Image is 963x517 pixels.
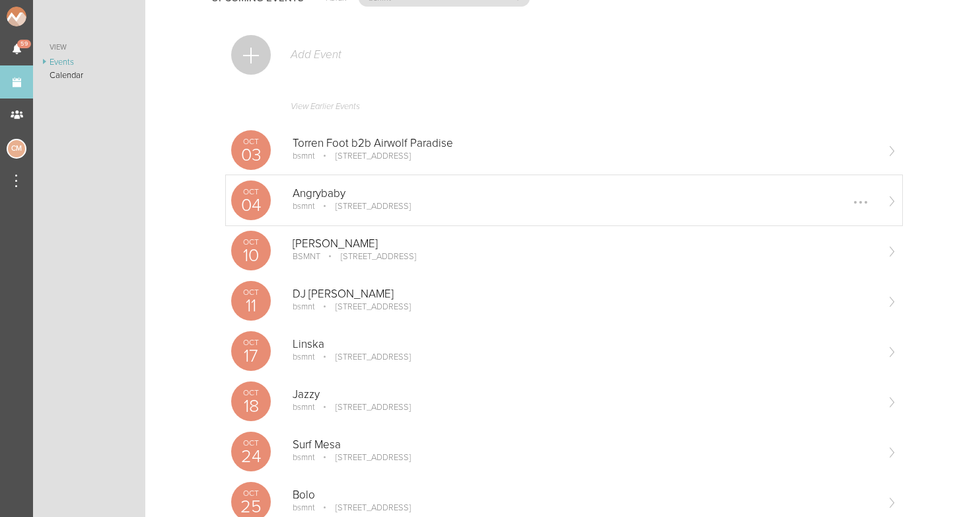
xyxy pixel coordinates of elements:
[289,48,341,61] p: Add Event
[317,452,411,463] p: [STREET_ADDRESS]
[7,139,26,159] div: Charlie McGinley
[317,502,411,513] p: [STREET_ADDRESS]
[293,352,315,362] p: bsmnt
[33,56,145,69] a: Events
[293,301,315,312] p: bsmnt
[293,388,876,401] p: Jazzy
[7,7,81,26] img: NOMAD
[317,352,411,362] p: [STREET_ADDRESS]
[231,448,271,465] p: 24
[231,238,271,246] p: Oct
[293,402,315,413] p: bsmnt
[293,187,876,200] p: Angrybaby
[317,201,411,212] p: [STREET_ADDRESS]
[317,402,411,413] p: [STREET_ADDRESS]
[293,251,320,262] p: BSMNT
[231,288,271,296] p: Oct
[317,151,411,161] p: [STREET_ADDRESS]
[231,146,271,164] p: 03
[231,138,271,145] p: Oct
[231,498,271,516] p: 25
[293,201,315,212] p: bsmnt
[17,40,31,48] span: 59
[231,297,271,315] p: 11
[293,438,876,452] p: Surf Mesa
[293,452,315,463] p: bsmnt
[231,489,271,497] p: Oct
[231,247,271,264] p: 10
[293,137,876,150] p: Torren Foot b2b Airwolf Paradise
[293,288,876,301] p: DJ [PERSON_NAME]
[293,489,876,502] p: Bolo
[293,237,876,251] p: [PERSON_NAME]
[293,151,315,161] p: bsmnt
[231,188,271,196] p: Oct
[231,389,271,397] p: Oct
[231,397,271,415] p: 18
[322,251,416,262] p: [STREET_ADDRESS]
[231,338,271,346] p: Oct
[293,338,876,351] p: Linska
[33,69,145,82] a: Calendar
[231,95,897,125] a: View Earlier Events
[293,502,315,513] p: bsmnt
[231,347,271,365] p: 17
[231,196,271,214] p: 04
[33,40,145,56] a: View
[317,301,411,312] p: [STREET_ADDRESS]
[231,439,271,447] p: Oct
